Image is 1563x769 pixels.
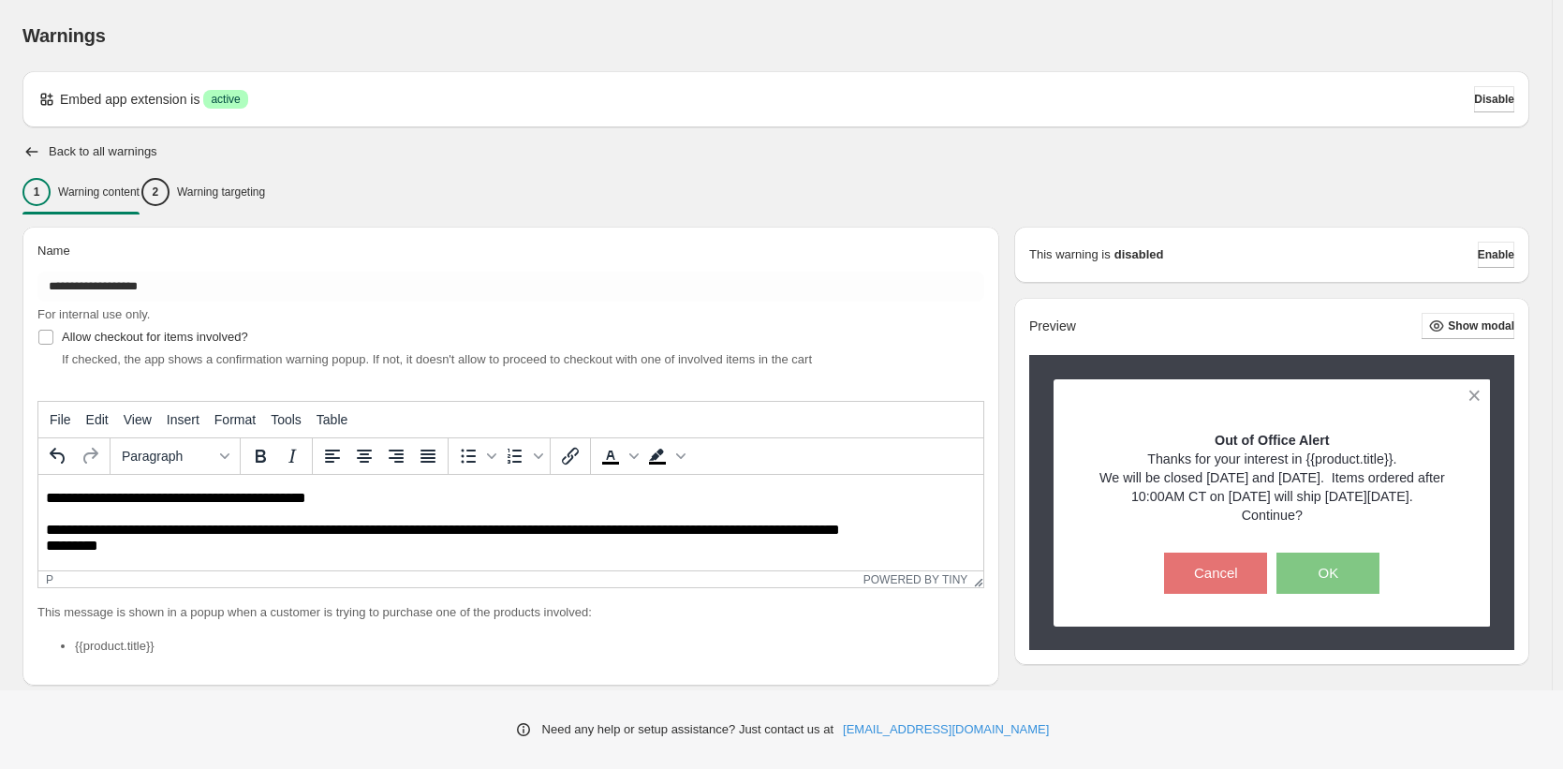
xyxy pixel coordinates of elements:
[317,412,347,427] span: Table
[1448,318,1514,333] span: Show modal
[211,92,240,107] span: active
[22,25,106,46] span: Warnings
[641,440,688,472] div: Background color
[37,603,984,622] p: This message is shown in a popup when a customer is trying to purchase one of the products involved:
[380,440,412,472] button: Align right
[1474,86,1514,112] button: Disable
[1478,247,1514,262] span: Enable
[37,244,70,258] span: Name
[58,185,140,200] p: Warning content
[62,330,248,344] span: Allow checkout for items involved?
[499,440,546,472] div: Numbered list
[114,440,236,472] button: Formats
[74,440,106,472] button: Redo
[554,440,586,472] button: Insert/edit link
[1164,553,1267,594] button: Cancel
[22,172,140,212] button: 1Warning content
[86,412,109,427] span: Edit
[967,571,983,587] div: Resize
[412,440,444,472] button: Justify
[1215,433,1330,448] strong: Out of Office Alert
[214,412,256,427] span: Format
[38,475,983,570] iframe: Rich Text Area
[46,573,53,586] div: p
[122,449,214,464] span: Paragraph
[1114,245,1164,264] strong: disabled
[1029,245,1111,264] p: This warning is
[37,307,150,321] span: For internal use only.
[75,637,984,656] li: {{product.title}}
[452,440,499,472] div: Bullet list
[60,90,199,109] p: Embed app extension is
[141,178,170,206] div: 2
[863,573,968,586] a: Powered by Tiny
[843,720,1049,739] a: [EMAIL_ADDRESS][DOMAIN_NAME]
[1029,318,1076,334] h2: Preview
[1086,450,1458,468] p: Thanks for your interest in {{product.title}}.
[22,178,51,206] div: 1
[124,412,152,427] span: View
[42,440,74,472] button: Undo
[50,412,71,427] span: File
[1086,468,1458,525] p: We will be closed [DATE] and [DATE]. Items ordered after 10:00AM CT on [DATE] will ship [DATE][DA...
[141,172,265,212] button: 2Warning targeting
[276,440,308,472] button: Italic
[244,440,276,472] button: Bold
[177,185,265,200] p: Warning targeting
[1474,92,1514,107] span: Disable
[1422,313,1514,339] button: Show modal
[595,440,641,472] div: Text color
[317,440,348,472] button: Align left
[1276,553,1379,594] button: OK
[167,412,199,427] span: Insert
[49,144,157,159] h2: Back to all warnings
[1478,242,1514,268] button: Enable
[62,352,812,366] span: If checked, the app shows a confirmation warning popup. If not, it doesn't allow to proceed to ch...
[348,440,380,472] button: Align center
[271,412,302,427] span: Tools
